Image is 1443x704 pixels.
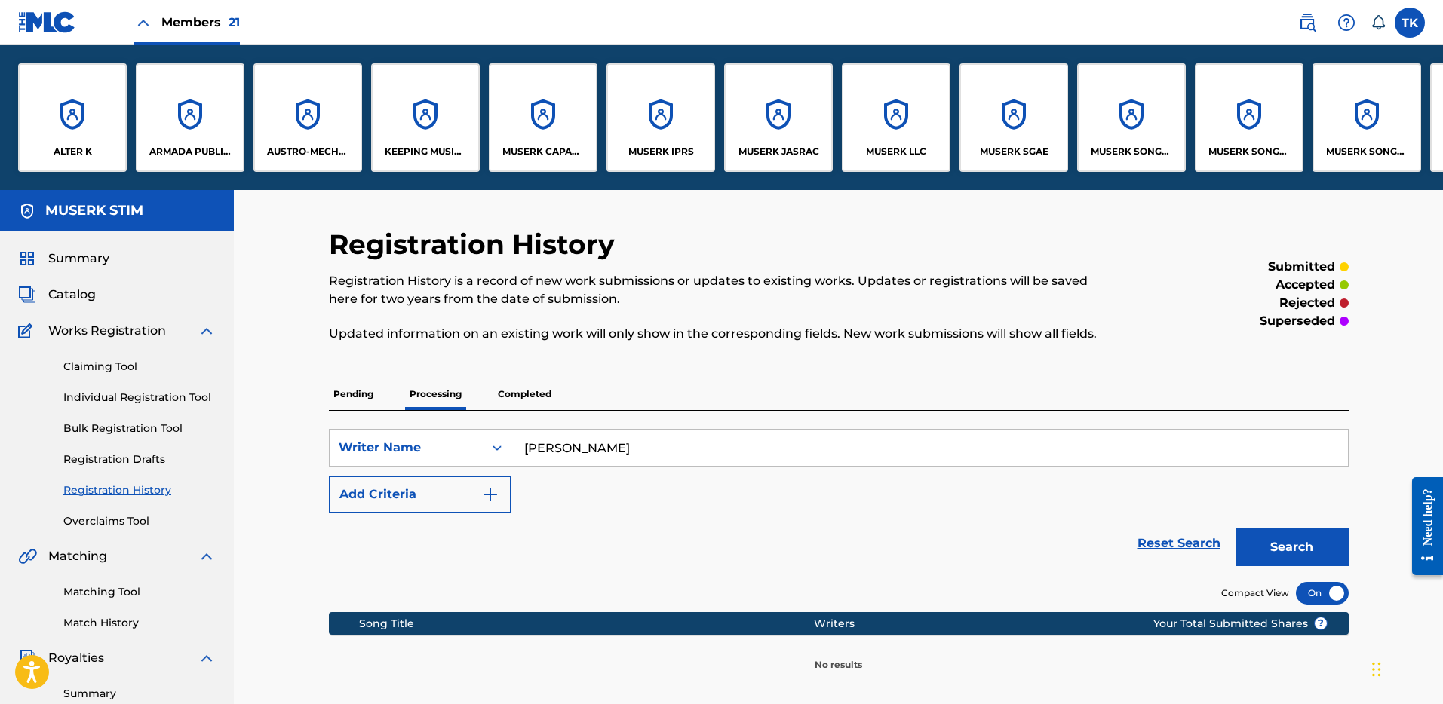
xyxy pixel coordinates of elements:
[489,63,597,172] a: AccountsMUSERK CAPASSO
[161,14,240,31] span: Members
[1315,617,1327,629] span: ?
[1236,528,1349,566] button: Search
[1153,616,1328,632] span: Your Total Submitted Shares
[1130,527,1228,560] a: Reset Search
[63,390,216,406] a: Individual Registration Tool
[1268,258,1335,276] p: submitted
[18,286,96,304] a: CatalogCatalog
[149,145,232,158] p: ARMADA PUBLISHING B.V.
[628,145,694,158] p: MUSERK IPRS
[229,15,240,29] span: 21
[48,649,104,667] span: Royalties
[253,63,362,172] a: AccountsAUSTRO-MECHANA GMBH
[1372,647,1381,692] div: Drag
[1371,15,1386,30] div: Notifications
[1337,14,1355,32] img: help
[63,584,216,600] a: Matching Tool
[329,378,378,410] p: Pending
[1395,8,1425,38] div: User Menu
[1326,145,1408,158] p: MUSERK SONGS OF CREABLE
[48,249,109,268] span: Summary
[63,482,216,498] a: Registration History
[1276,276,1335,294] p: accepted
[198,649,216,667] img: expand
[606,63,715,172] a: AccountsMUSERK IPRS
[198,322,216,340] img: expand
[18,547,37,565] img: Matching
[18,249,109,268] a: SummarySummary
[866,145,926,158] p: MUSERK LLC
[1298,14,1316,32] img: search
[63,451,216,467] a: Registration Drafts
[385,145,467,158] p: KEEPING MUSIC ALIVE PUBLISHING
[959,63,1068,172] a: AccountsMUSERK SGAE
[1260,312,1335,330] p: superseded
[329,272,1114,308] p: Registration History is a record of new work submissions or updates to existing works. Updates or...
[48,547,107,565] span: Matching
[329,228,622,262] h2: Registration History
[48,322,166,340] span: Works Registration
[136,63,244,172] a: AccountsARMADA PUBLISHING B.V.
[1221,586,1289,600] span: Compact View
[134,14,152,32] img: Close
[63,686,216,702] a: Summary
[1313,63,1421,172] a: AccountsMUSERK SONGS OF CREABLE
[329,429,1349,574] form: Search Form
[18,11,76,33] img: MLC Logo
[371,63,480,172] a: AccountsKEEPING MUSIC ALIVE PUBLISHING
[63,615,216,631] a: Match History
[54,145,92,158] p: ALTER K
[724,63,833,172] a: AccountsMUSERK JASRAC
[18,202,36,220] img: Accounts
[63,421,216,436] a: Bulk Registration Tool
[329,325,1114,343] p: Updated information on an existing work will only show in the corresponding fields. New work subm...
[45,202,143,219] h5: MUSERK STIM
[1195,63,1303,172] a: AccountsMUSERK SONGS OF COLLAB ASIA
[814,616,1202,632] div: Writers
[63,513,216,529] a: Overclaims Tool
[18,649,36,667] img: Royalties
[1091,145,1173,158] p: MUSERK SONGS OF CHECKPOINT
[980,145,1048,158] p: MUSERK SGAE
[18,249,36,268] img: Summary
[18,63,127,172] a: AccountsALTER K
[1401,466,1443,587] iframe: Resource Center
[1077,63,1186,172] a: AccountsMUSERK SONGS OF CHECKPOINT
[493,378,556,410] p: Completed
[481,485,499,504] img: 9d2ae6d4665cec9f34b9.svg
[329,476,511,513] button: Add Criteria
[267,145,349,158] p: AUSTRO-MECHANA GMBH
[48,286,96,304] span: Catalog
[1208,145,1291,158] p: MUSERK SONGS OF COLLAB ASIA
[1368,632,1443,704] iframe: Chat Widget
[339,439,474,457] div: Writer Name
[198,547,216,565] img: expand
[1279,294,1335,312] p: rejected
[502,145,585,158] p: MUSERK CAPASSO
[18,322,38,340] img: Works Registration
[63,359,216,375] a: Claiming Tool
[842,63,950,172] a: AccountsMUSERK LLC
[1292,8,1322,38] a: Public Search
[18,286,36,304] img: Catalog
[405,378,466,410] p: Processing
[738,145,819,158] p: MUSERK JASRAC
[1331,8,1362,38] div: Help
[359,616,814,632] div: Song Title
[815,640,862,672] p: No results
